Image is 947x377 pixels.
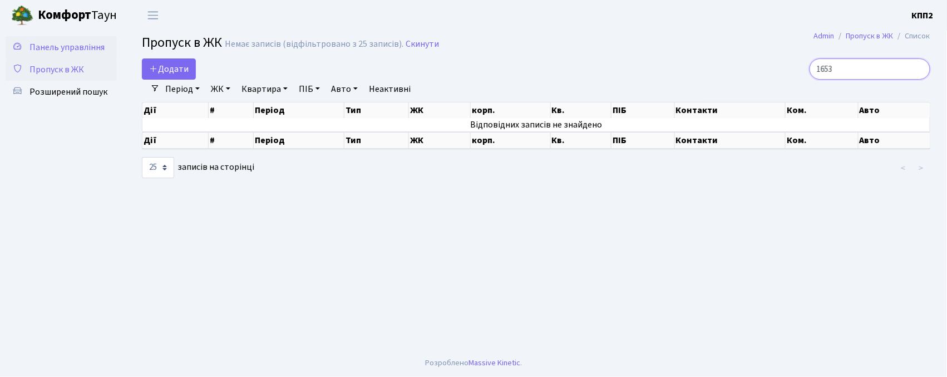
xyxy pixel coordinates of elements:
th: Кв. [551,102,612,118]
nav: breadcrumb [797,25,947,48]
a: Період [161,80,204,99]
th: Тип [344,132,410,149]
a: Квартира [237,80,292,99]
b: Комфорт [38,6,91,24]
a: Скинути [406,39,439,50]
th: # [209,102,254,118]
a: Розширений пошук [6,81,117,103]
th: Авто [859,102,931,118]
th: Контакти [675,102,786,118]
button: Переключити навігацію [139,6,167,25]
a: Пропуск в ЖК [846,30,894,42]
th: Період [254,132,344,149]
th: Період [254,102,344,118]
th: Дії [142,132,209,149]
div: Немає записів (відфільтровано з 25 записів). [225,39,403,50]
a: ПІБ [294,80,324,99]
a: Додати [142,58,196,80]
select: записів на сторінці [142,157,174,178]
th: ПІБ [611,132,674,149]
img: logo.png [11,4,33,27]
input: Пошук... [810,58,930,80]
li: Список [894,30,930,42]
th: корп. [471,102,550,118]
th: Контакти [675,132,786,149]
th: Дії [142,102,209,118]
th: Тип [344,102,410,118]
span: Розширений пошук [29,86,107,98]
span: Панель управління [29,41,105,53]
label: записів на сторінці [142,157,254,178]
a: ЖК [206,80,235,99]
a: Massive Kinetic [468,357,520,369]
span: Пропуск в ЖК [29,63,84,76]
a: Авто [327,80,362,99]
a: Admin [814,30,835,42]
th: корп. [471,132,550,149]
span: Додати [149,63,189,75]
div: Розроблено . [425,357,522,369]
th: ЖК [409,132,471,149]
td: Відповідних записів не знайдено [142,118,930,131]
a: КПП2 [912,9,934,22]
th: Ком. [786,132,858,149]
span: Пропуск в ЖК [142,33,222,52]
th: Кв. [551,132,612,149]
span: Таун [38,6,117,25]
th: Ком. [786,102,858,118]
th: ПІБ [611,102,674,118]
th: Авто [859,132,931,149]
a: Панель управління [6,36,117,58]
a: Пропуск в ЖК [6,58,117,81]
th: ЖК [409,102,471,118]
a: Неактивні [364,80,415,99]
th: # [209,132,254,149]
